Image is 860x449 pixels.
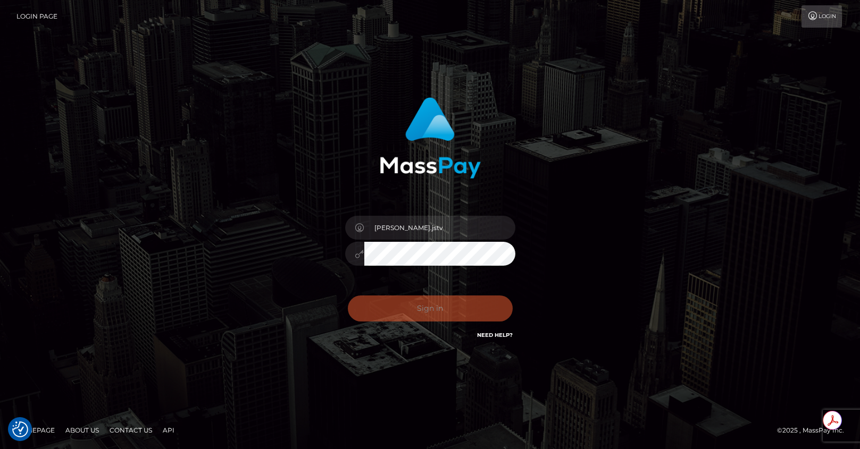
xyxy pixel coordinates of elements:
a: Need Help? [477,332,513,338]
a: Login [801,5,842,28]
a: Login Page [16,5,57,28]
a: About Us [61,422,103,438]
a: API [158,422,179,438]
img: MassPay Login [380,97,481,179]
a: Homepage [12,422,59,438]
button: Consent Preferences [12,421,28,437]
div: © 2025 , MassPay Inc. [777,425,852,436]
img: Revisit consent button [12,421,28,437]
a: Contact Us [105,422,156,438]
input: Username... [364,216,515,240]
